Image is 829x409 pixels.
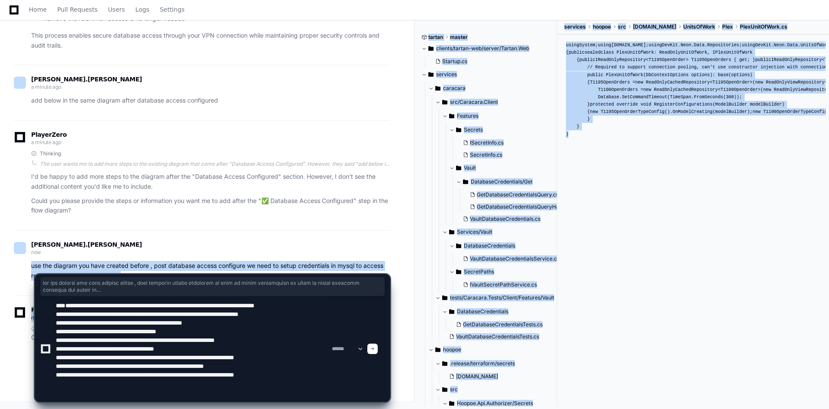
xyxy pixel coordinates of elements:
span: SecretInfo.cs [470,151,502,158]
span: PlexUnitOfWork [606,72,643,77]
span: GetDatabaseCredentialsQuery.cs [477,191,559,198]
span: Logs [135,7,149,12]
span: [PERSON_NAME].[PERSON_NAME] [31,76,142,83]
button: clients/tartan-web/server/Tartan.Web [421,42,551,55]
svg: Directory [456,125,461,135]
span: VaultDatabaseCredentials.cs [470,216,540,222]
span: public [569,50,585,55]
div: The user wants me to add more steps to the existing diagram that come after "Database Access Conf... [40,161,390,167]
span: master [450,34,468,41]
span: using [742,42,755,48]
span: caracara [443,85,466,92]
button: ISecretInfo.cs [459,137,573,149]
span: Startup.cs [442,58,467,65]
button: DatabaseCredentials [449,239,572,253]
span: Thinking [40,150,61,157]
svg: Directory [428,69,434,80]
span: : base(options) { [566,72,752,84]
span: ReadOnlyCachedRepository [654,87,718,92]
span: [PERSON_NAME].[PERSON_NAME] [31,241,142,248]
span: T1195OpenOrderTypeConfig [601,109,665,114]
span: using [649,42,662,48]
span: ReadOnlyCachedRepository [646,79,710,84]
span: GetDatabaseCredentialsQueryHandler.cs [477,203,578,210]
span: src/Caracara.Client [450,99,498,106]
span: ISecretInfo.cs [470,139,504,146]
span: src [618,23,626,30]
button: Startup.cs [432,55,546,68]
span: new [752,109,760,114]
button: caracara [428,81,558,95]
div: System; [DOMAIN_NAME]; DevKit.Neon.Data.Repositories; DevKit.Neon.Data.UnitsOfWork; Hoopoe.Shared... [566,42,820,138]
span: now [31,249,41,255]
span: new [643,87,651,92]
span: services [564,23,586,30]
button: Secrets [449,123,578,137]
span: new [755,79,763,84]
svg: Directory [449,227,454,237]
span: public [587,72,603,77]
p: add below in the same diagram after database access configured [31,96,390,106]
span: Users [108,7,125,12]
span: new [763,87,771,92]
button: DatabaseCredentials/Get [456,175,583,189]
span: public [755,57,771,62]
span: class [601,50,614,55]
svg: Directory [463,177,468,187]
span: T1100OpenOrderTypeConfig [763,109,827,114]
button: Vault [449,161,578,175]
span: ReadOnlyViewRepository [766,79,825,84]
span: tartan [428,34,443,41]
span: a minute ago [31,139,61,145]
span: DatabaseCredentials [464,242,515,249]
span: a minute ago [31,84,61,90]
p: This process enables secure database access through your VPN connection while maintaining proper ... [31,31,390,51]
p: Could you please provide the steps or information you want me to add after the "✅ Database Access... [31,196,390,216]
span: new [635,79,643,84]
svg: Directory [442,97,447,107]
span: new [590,109,598,114]
span: void [641,102,652,107]
span: RegisterConfigurations [654,102,713,107]
span: PlexUnitOfWork.cs [740,23,787,30]
button: SecretInfo.cs [459,149,573,161]
span: Vault [464,164,476,171]
svg: Directory [449,111,454,121]
span: FromSeconds [694,94,723,99]
button: Services/Vault [442,225,572,239]
svg: Directory [456,163,461,173]
span: clients/tartan-web/server/Tartan.Web [436,45,529,52]
button: src/Caracara.Client [435,95,565,109]
span: Secrets [464,126,483,133]
button: GetDatabaseCredentialsQuery.cs [466,189,578,201]
span: Home [29,7,47,12]
span: services [436,71,457,78]
span: [DOMAIN_NAME] [633,23,676,30]
button: services [421,68,551,81]
span: PlexUnitOfWork [617,50,654,55]
span: SetCommandTimeout [622,94,667,99]
svg: Directory [456,241,461,251]
span: lor ips dolorsi ame cons adipisc elitse , doei temporin utlabo etdolorem al enim ad minim veniamq... [43,280,382,293]
span: using [598,42,611,48]
span: PlayerZero [31,132,67,137]
span: UnitsOfWork [683,23,715,30]
button: VaultDatabaseCredentialsService.cs [459,253,566,265]
p: I'd be happy to add more steps to the diagram after the "Database Access Configured" section. How... [31,172,390,192]
span: hoopoe [593,23,611,30]
button: Features [442,109,572,123]
svg: Directory [428,43,434,54]
span: Plex [722,23,733,30]
span: protected [590,102,614,107]
span: Features [457,113,479,119]
span: using [566,42,579,48]
span: OnModelCreating [672,109,712,114]
span: override [617,102,638,107]
span: 300 [726,94,734,99]
span: public [579,57,595,62]
svg: Directory [435,83,440,93]
span: Settings [160,7,184,12]
button: GetDatabaseCredentialsQueryHandler.cs [466,201,578,213]
span: Services/Vault [457,229,492,235]
button: VaultDatabaseCredentials.cs [459,213,578,225]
